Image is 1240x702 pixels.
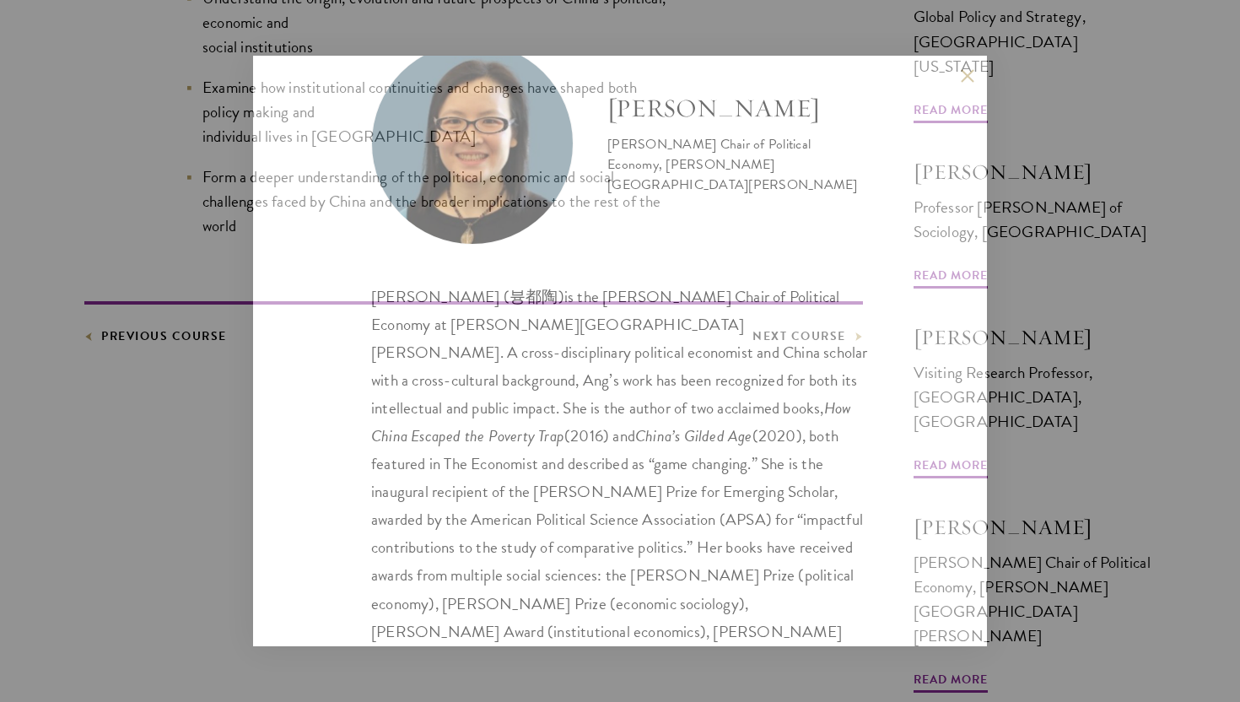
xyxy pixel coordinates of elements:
[607,134,869,195] div: [PERSON_NAME] Chair of Political Economy, [PERSON_NAME][GEOGRAPHIC_DATA][PERSON_NAME]
[607,92,869,126] h2: [PERSON_NAME]
[371,283,869,645] p: [PERSON_NAME] ( is the [PERSON_NAME] Chair of Political Economy at [PERSON_NAME][GEOGRAPHIC_DATA]...
[635,424,752,448] i: China’s Gilded Age
[509,284,564,309] span: 븅都陶)
[371,42,574,245] img: Yuen Yuen Ang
